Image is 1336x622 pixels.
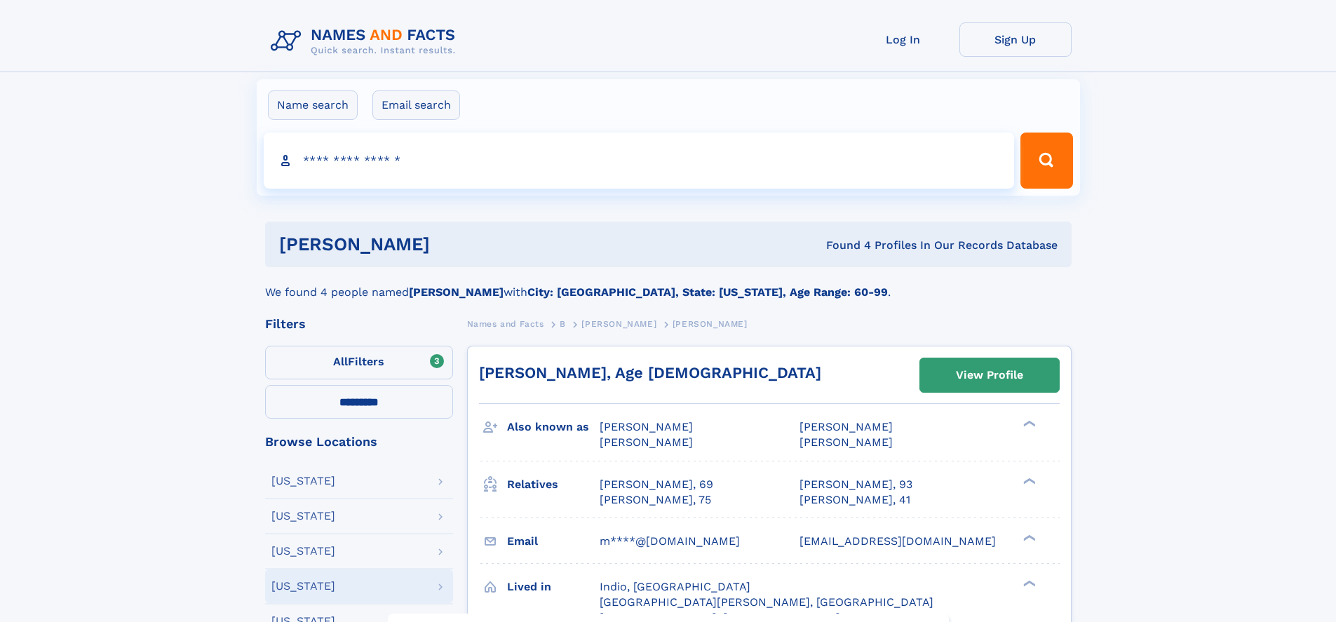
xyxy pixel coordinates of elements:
[847,22,959,57] a: Log In
[799,477,912,492] a: [PERSON_NAME], 93
[333,355,348,368] span: All
[600,420,693,433] span: [PERSON_NAME]
[271,475,335,487] div: [US_STATE]
[600,477,713,492] a: [PERSON_NAME], 69
[507,529,600,553] h3: Email
[560,315,566,332] a: B
[956,359,1023,391] div: View Profile
[372,90,460,120] label: Email search
[600,580,750,593] span: Indio, [GEOGRAPHIC_DATA]
[1020,133,1072,189] button: Search Button
[265,346,453,379] label: Filters
[1020,419,1037,428] div: ❯
[507,473,600,496] h3: Relatives
[628,238,1058,253] div: Found 4 Profiles In Our Records Database
[271,546,335,557] div: [US_STATE]
[1020,533,1037,542] div: ❯
[265,22,467,60] img: Logo Names and Facts
[265,267,1072,301] div: We found 4 people named with .
[959,22,1072,57] a: Sign Up
[479,364,821,381] a: [PERSON_NAME], Age [DEMOGRAPHIC_DATA]
[268,90,358,120] label: Name search
[600,492,711,508] a: [PERSON_NAME], 75
[799,534,996,548] span: [EMAIL_ADDRESS][DOMAIN_NAME]
[600,595,933,609] span: [GEOGRAPHIC_DATA][PERSON_NAME], [GEOGRAPHIC_DATA]
[799,420,893,433] span: [PERSON_NAME]
[581,319,656,329] span: [PERSON_NAME]
[467,315,544,332] a: Names and Facts
[581,315,656,332] a: [PERSON_NAME]
[920,358,1059,392] a: View Profile
[600,435,693,449] span: [PERSON_NAME]
[271,581,335,592] div: [US_STATE]
[1020,476,1037,485] div: ❯
[527,285,888,299] b: City: [GEOGRAPHIC_DATA], State: [US_STATE], Age Range: 60-99
[799,492,910,508] a: [PERSON_NAME], 41
[279,236,628,253] h1: [PERSON_NAME]
[507,575,600,599] h3: Lived in
[265,435,453,448] div: Browse Locations
[271,511,335,522] div: [US_STATE]
[560,319,566,329] span: B
[1020,579,1037,588] div: ❯
[673,319,748,329] span: [PERSON_NAME]
[409,285,504,299] b: [PERSON_NAME]
[265,318,453,330] div: Filters
[507,415,600,439] h3: Also known as
[799,435,893,449] span: [PERSON_NAME]
[264,133,1015,189] input: search input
